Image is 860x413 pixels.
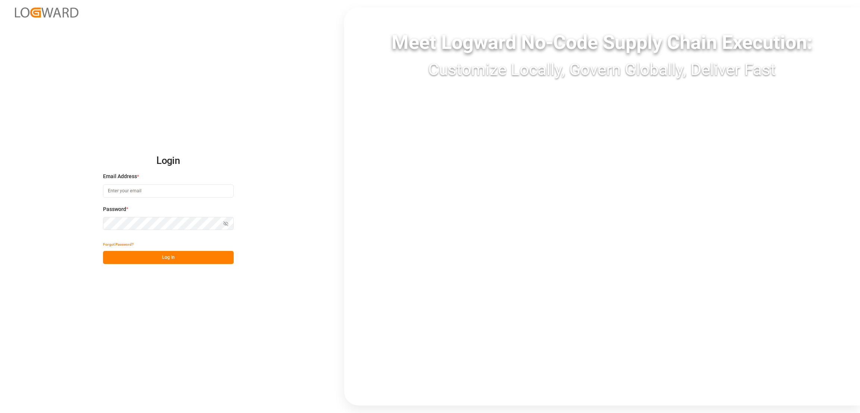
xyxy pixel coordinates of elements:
input: Enter your email [103,184,234,198]
div: Customize Locally, Govern Globally, Deliver Fast [344,57,860,82]
button: Forgot Password? [103,238,134,251]
span: Password [103,205,126,213]
img: Logward_new_orange.png [15,7,78,18]
button: Log In [103,251,234,264]
div: Meet Logward No-Code Supply Chain Execution: [344,28,860,57]
h2: Login [103,149,234,173]
span: Email Address [103,173,137,180]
